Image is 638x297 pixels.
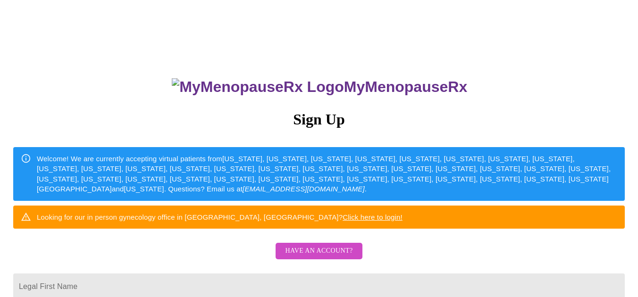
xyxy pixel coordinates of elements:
[343,213,403,221] a: Click here to login!
[243,185,365,193] em: [EMAIL_ADDRESS][DOMAIN_NAME]
[37,208,403,226] div: Looking for our in person gynecology office in [GEOGRAPHIC_DATA], [GEOGRAPHIC_DATA]?
[273,253,364,261] a: Have an account?
[13,111,625,128] h3: Sign Up
[15,78,625,96] h3: MyMenopauseRx
[172,78,344,96] img: MyMenopauseRx Logo
[285,245,353,257] span: Have an account?
[276,243,362,259] button: Have an account?
[37,150,617,198] div: Welcome! We are currently accepting virtual patients from [US_STATE], [US_STATE], [US_STATE], [US...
